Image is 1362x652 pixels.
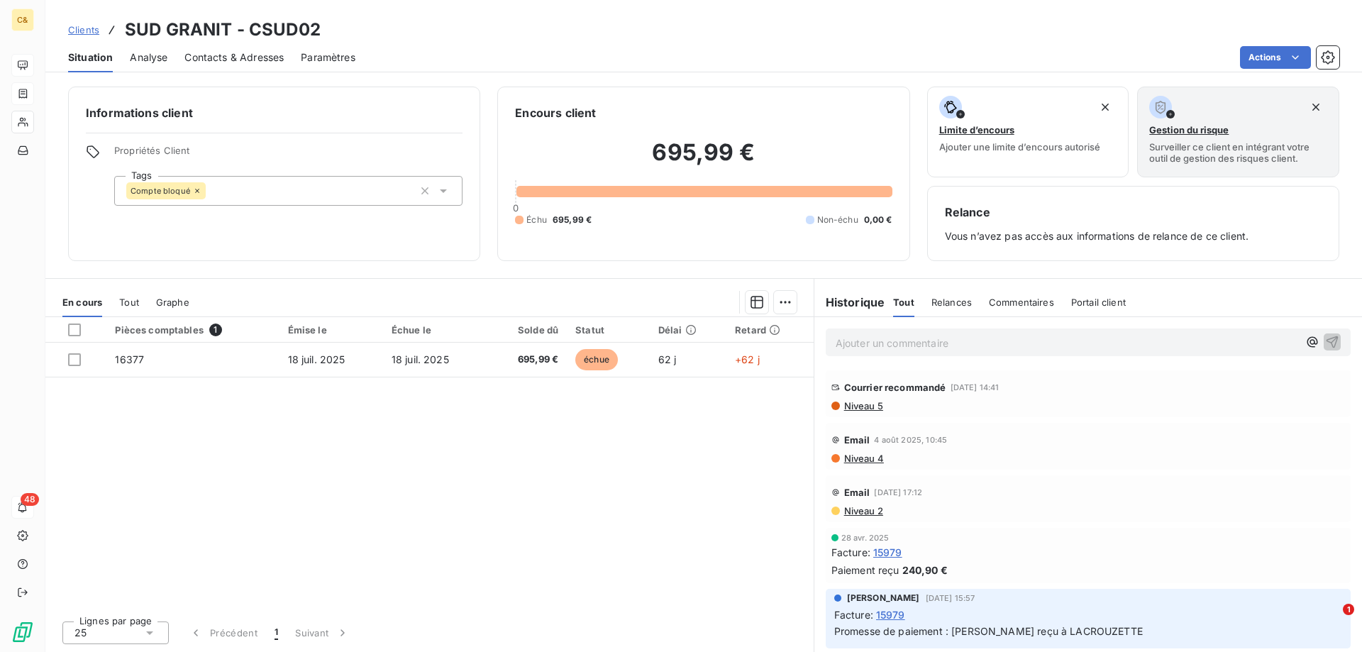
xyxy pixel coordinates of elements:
[575,324,641,336] div: Statut
[847,592,920,604] span: [PERSON_NAME]
[1149,141,1327,164] span: Surveiller ce client en intégrant votre outil de gestion des risques client.
[831,545,870,560] span: Facture :
[156,297,189,308] span: Graphe
[513,202,519,214] span: 0
[876,607,905,622] span: 15979
[843,453,884,464] span: Niveau 4
[873,545,902,560] span: 15979
[658,353,677,365] span: 62 j
[874,488,922,497] span: [DATE] 17:12
[301,50,355,65] span: Paramètres
[11,621,34,643] img: Logo LeanPay
[62,297,102,308] span: En cours
[831,563,899,578] span: Paiement reçu
[843,505,883,516] span: Niveau 2
[495,353,558,367] span: 695,99 €
[844,487,870,498] span: Email
[735,324,805,336] div: Retard
[495,324,558,336] div: Solde dû
[658,324,718,336] div: Délai
[864,214,892,226] span: 0,00 €
[184,50,284,65] span: Contacts & Adresses
[902,563,948,578] span: 240,90 €
[526,214,547,226] span: Échu
[515,138,892,181] h2: 695,99 €
[841,534,890,542] span: 28 avr. 2025
[392,324,478,336] div: Échue le
[814,294,885,311] h6: Historique
[68,50,113,65] span: Situation
[86,104,463,121] h6: Informations client
[515,104,596,121] h6: Encours client
[951,383,1000,392] span: [DATE] 14:41
[817,214,858,226] span: Non-échu
[21,493,39,506] span: 48
[209,324,222,336] span: 1
[287,618,358,648] button: Suivant
[931,297,972,308] span: Relances
[939,124,1014,136] span: Limite d’encours
[74,626,87,640] span: 25
[926,594,975,602] span: [DATE] 15:57
[115,324,270,336] div: Pièces comptables
[1314,604,1348,638] iframe: Intercom live chat
[1343,604,1354,615] span: 1
[125,17,321,43] h3: SUD GRANIT - CSUD02
[843,400,883,411] span: Niveau 5
[288,324,375,336] div: Émise le
[68,23,99,37] a: Clients
[1071,297,1126,308] span: Portail client
[945,204,1322,243] div: Vous n’avez pas accès aux informations de relance de ce client.
[939,141,1100,153] span: Ajouter une limite d’encours autorisé
[834,625,1143,637] span: Promesse de paiement : [PERSON_NAME] reçu à LACROUZETTE
[275,626,278,640] span: 1
[553,214,592,226] span: 695,99 €
[119,297,139,308] span: Tout
[893,297,914,308] span: Tout
[989,297,1054,308] span: Commentaires
[1149,124,1229,136] span: Gestion du risque
[68,24,99,35] span: Clients
[115,353,144,365] span: 16377
[735,353,760,365] span: +62 j
[844,434,870,446] span: Email
[575,349,618,370] span: échue
[130,50,167,65] span: Analyse
[1240,46,1311,69] button: Actions
[206,184,217,197] input: Ajouter une valeur
[392,353,449,365] span: 18 juil. 2025
[11,9,34,31] div: C&
[844,382,946,393] span: Courrier recommandé
[1137,87,1339,177] button: Gestion du risqueSurveiller ce client en intégrant votre outil de gestion des risques client.
[266,618,287,648] button: 1
[927,87,1129,177] button: Limite d’encoursAjouter une limite d’encours autorisé
[874,436,947,444] span: 4 août 2025, 10:45
[131,187,190,195] span: Compte bloqué
[180,618,266,648] button: Précédent
[834,607,873,622] span: Facture :
[114,145,463,165] span: Propriétés Client
[945,204,1322,221] h6: Relance
[288,353,345,365] span: 18 juil. 2025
